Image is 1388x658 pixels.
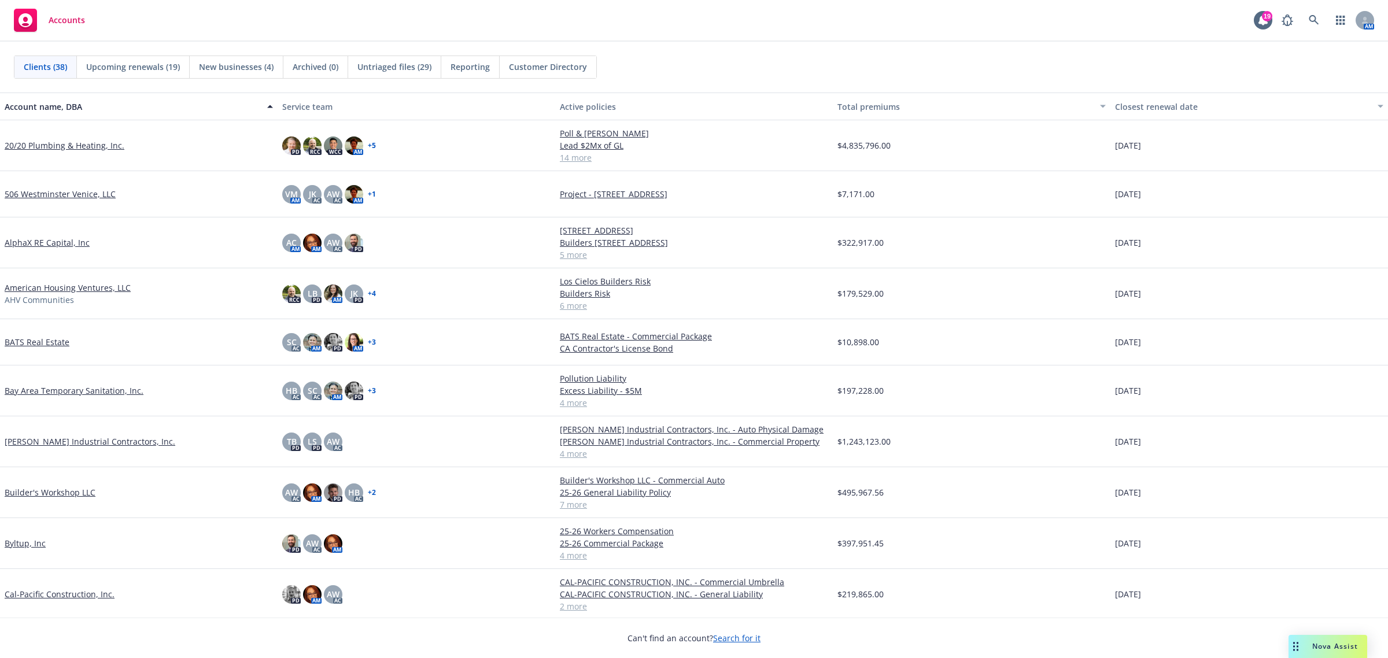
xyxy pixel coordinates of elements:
a: + 3 [368,387,376,394]
a: + 1 [368,191,376,198]
a: American Housing Ventures, LLC [5,282,131,294]
a: + 4 [368,290,376,297]
img: photo [324,136,342,155]
button: Service team [278,93,555,120]
span: $7,171.00 [837,188,874,200]
span: SC [287,336,297,348]
a: + 3 [368,339,376,346]
a: 2 more [560,600,828,612]
a: Report a Bug [1276,9,1299,32]
span: TB [287,435,297,448]
img: photo [282,534,301,553]
img: photo [324,382,342,400]
a: 25-26 General Liability Policy [560,486,828,498]
span: $1,243,123.00 [837,435,891,448]
a: Builders Risk [560,287,828,300]
span: $322,917.00 [837,236,884,249]
img: photo [345,185,363,204]
img: photo [345,333,363,352]
img: photo [303,136,322,155]
a: 4 more [560,397,828,409]
img: photo [324,284,342,303]
a: Project - [STREET_ADDRESS] [560,188,828,200]
img: photo [324,534,342,553]
a: Bay Area Temporary Sanitation, Inc. [5,385,143,397]
span: $10,898.00 [837,336,879,348]
a: 6 more [560,300,828,312]
a: Pollution Liability [560,372,828,385]
span: [DATE] [1115,188,1141,200]
a: 5 more [560,249,828,261]
span: [DATE] [1115,588,1141,600]
div: Active policies [560,101,828,113]
span: [DATE] [1115,139,1141,151]
div: 19 [1262,11,1272,21]
a: CA Contractor's License Bond [560,342,828,354]
a: + 5 [368,142,376,149]
img: photo [303,333,322,352]
button: Nova Assist [1289,635,1367,658]
a: Cal-Pacific Construction, Inc. [5,588,115,600]
a: Search [1302,9,1326,32]
a: Excess Liability - $5M [560,385,828,397]
a: Builder's Workshop LLC - Commercial Auto [560,474,828,486]
img: photo [303,234,322,252]
span: $179,529.00 [837,287,884,300]
span: AW [327,588,339,600]
span: AC [286,236,297,249]
span: Archived (0) [293,61,338,73]
span: $4,835,796.00 [837,139,891,151]
span: $495,967.56 [837,486,884,498]
button: Closest renewal date [1110,93,1388,120]
span: [DATE] [1115,287,1141,300]
a: 506 Westminster Venice, LLC [5,188,116,200]
span: $219,865.00 [837,588,884,600]
img: photo [345,136,363,155]
span: AW [285,486,298,498]
img: photo [303,585,322,604]
img: photo [282,136,301,155]
span: [DATE] [1115,486,1141,498]
span: [DATE] [1115,435,1141,448]
span: [DATE] [1115,537,1141,549]
img: photo [282,585,301,604]
span: JK [350,287,358,300]
span: [DATE] [1115,236,1141,249]
a: CAL-PACIFIC CONSTRUCTION, INC. - Commercial Umbrella [560,576,828,588]
img: photo [303,483,322,502]
div: Account name, DBA [5,101,260,113]
button: Total premiums [833,93,1110,120]
a: [PERSON_NAME] Industrial Contractors, Inc. - Commercial Property [560,435,828,448]
a: 25-26 Commercial Package [560,537,828,549]
span: Untriaged files (29) [357,61,431,73]
a: [STREET_ADDRESS] [560,224,828,236]
a: Accounts [9,4,90,36]
span: VM [285,188,298,200]
a: 14 more [560,151,828,164]
a: 20/20 Plumbing & Heating, Inc. [5,139,124,151]
a: CAL-PACIFIC CONSTRUCTION, INC. - General Liability [560,588,828,600]
a: Builder's Workshop LLC [5,486,95,498]
img: photo [282,284,301,303]
a: [PERSON_NAME] Industrial Contractors, Inc. [5,435,175,448]
span: AW [327,435,339,448]
a: 4 more [560,448,828,460]
div: Service team [282,101,551,113]
span: Upcoming renewals (19) [86,61,180,73]
span: HB [348,486,360,498]
span: LS [308,435,317,448]
span: AW [327,236,339,249]
a: 25-26 Workers Compensation [560,525,828,537]
span: Accounts [49,16,85,25]
span: LB [308,287,318,300]
a: + 2 [368,489,376,496]
a: Los Cielos Builders Risk [560,275,828,287]
span: JK [309,188,316,200]
a: Byltup, Inc [5,537,46,549]
img: photo [324,483,342,502]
